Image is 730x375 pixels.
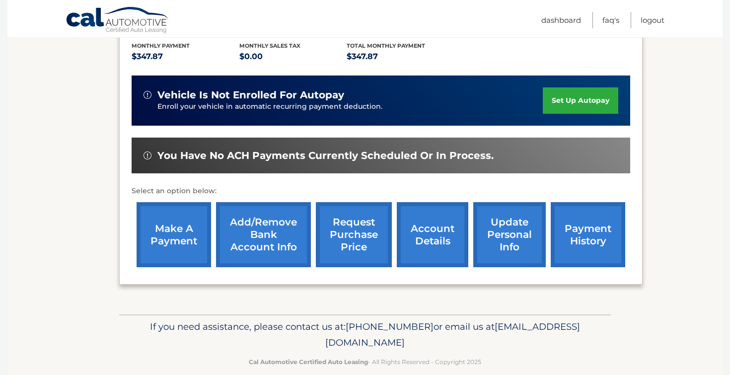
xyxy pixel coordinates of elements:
a: Cal Automotive [66,6,170,35]
p: $347.87 [347,50,454,64]
span: vehicle is not enrolled for autopay [157,89,344,101]
span: [PHONE_NUMBER] [346,321,434,332]
p: Enroll your vehicle in automatic recurring payment deduction. [157,101,543,112]
a: Add/Remove bank account info [216,202,311,267]
p: $347.87 [132,50,239,64]
p: $0.00 [239,50,347,64]
span: You have no ACH payments currently scheduled or in process. [157,150,494,162]
img: alert-white.svg [144,91,151,99]
strong: Cal Automotive Certified Auto Leasing [249,358,368,366]
a: Dashboard [541,12,581,28]
a: payment history [551,202,625,267]
span: Total Monthly Payment [347,42,425,49]
a: update personal info [473,202,546,267]
a: Logout [641,12,664,28]
a: account details [397,202,468,267]
p: - All Rights Reserved - Copyright 2025 [126,357,604,367]
span: [EMAIL_ADDRESS][DOMAIN_NAME] [325,321,580,348]
img: alert-white.svg [144,151,151,159]
a: make a payment [137,202,211,267]
span: Monthly sales Tax [239,42,300,49]
span: Monthly Payment [132,42,190,49]
p: If you need assistance, please contact us at: or email us at [126,319,604,351]
a: request purchase price [316,202,392,267]
a: FAQ's [602,12,619,28]
p: Select an option below: [132,185,630,197]
a: set up autopay [543,87,618,114]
